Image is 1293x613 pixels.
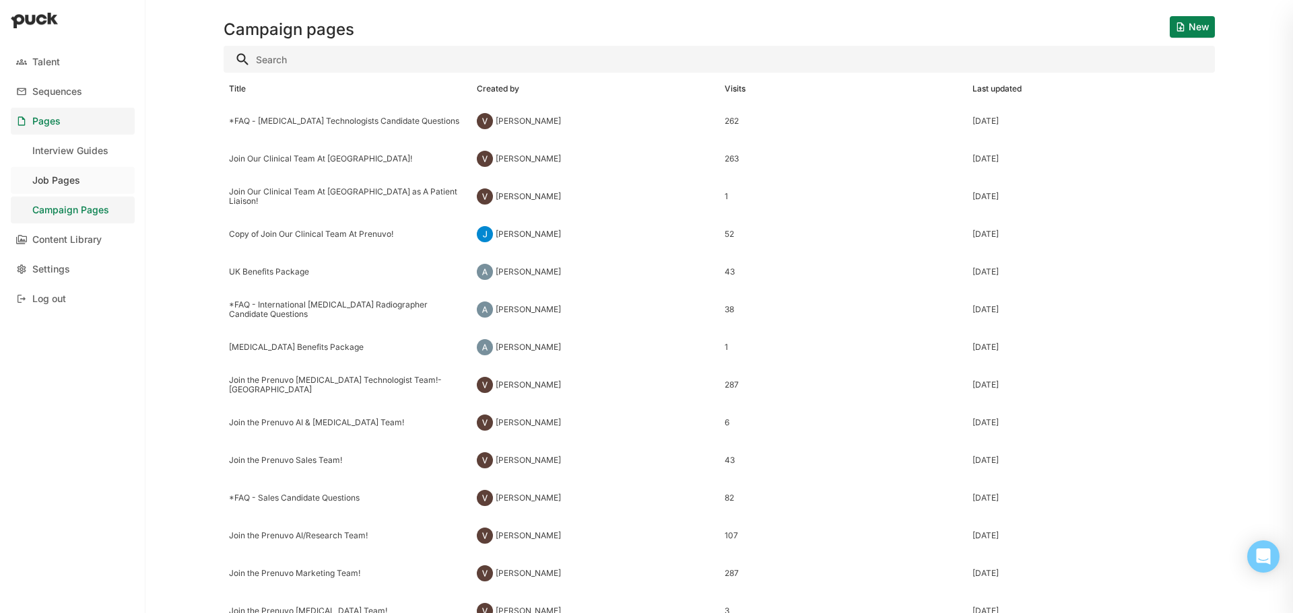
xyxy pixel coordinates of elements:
[496,342,561,352] div: [PERSON_NAME]
[11,78,135,105] a: Sequences
[725,116,962,126] div: 262
[972,154,999,164] div: [DATE]
[11,256,135,283] a: Settings
[11,137,135,164] a: Interview Guides
[11,48,135,75] a: Talent
[1247,540,1280,573] div: Open Intercom Messenger
[229,267,466,277] div: UK Benefits Package
[32,175,80,186] div: Job Pages
[725,456,962,465] div: 43
[229,375,466,395] div: Join the Prenuvo [MEDICAL_DATA] Technologist Team!- [GEOGRAPHIC_DATA]
[972,531,999,540] div: [DATE]
[229,531,466,540] div: Join the Prenuvo AI/Research Team!
[725,84,745,94] div: Visits
[11,167,135,194] a: Job Pages
[229,154,466,164] div: Join Our Clinical Team At [GEOGRAPHIC_DATA]!
[32,86,82,98] div: Sequences
[496,116,561,126] div: [PERSON_NAME]
[496,418,561,427] div: [PERSON_NAME]
[11,226,135,253] a: Content Library
[32,145,108,157] div: Interview Guides
[32,57,60,68] div: Talent
[11,196,135,223] a: Campaign Pages
[229,84,246,94] div: Title
[224,46,1215,73] input: Search
[725,380,962,390] div: 287
[224,22,354,38] h1: Campaign pages
[725,192,962,201] div: 1
[496,192,561,201] div: [PERSON_NAME]
[725,305,962,314] div: 38
[972,569,999,578] div: [DATE]
[972,192,999,201] div: [DATE]
[725,267,962,277] div: 43
[972,116,999,126] div: [DATE]
[725,154,962,164] div: 263
[725,531,962,540] div: 107
[972,380,999,390] div: [DATE]
[972,418,999,427] div: [DATE]
[32,234,102,246] div: Content Library
[972,267,999,277] div: [DATE]
[725,229,962,239] div: 52
[972,84,1022,94] div: Last updated
[496,493,561,503] div: [PERSON_NAME]
[496,380,561,390] div: [PERSON_NAME]
[229,569,466,578] div: Join the Prenuvo Marketing Team!
[32,116,61,127] div: Pages
[725,493,962,503] div: 82
[229,187,466,207] div: Join Our Clinical Team At [GEOGRAPHIC_DATA] as A Patient Liaison!
[496,531,561,540] div: [PERSON_NAME]
[725,342,962,352] div: 1
[32,264,70,275] div: Settings
[32,293,66,305] div: Log out
[972,456,999,465] div: [DATE]
[477,84,519,94] div: Created by
[229,342,466,352] div: [MEDICAL_DATA] Benefits Package
[972,305,999,314] div: [DATE]
[496,267,561,277] div: [PERSON_NAME]
[229,418,466,427] div: Join the Prenuvo AI & [MEDICAL_DATA] Team!
[1170,16,1215,38] button: New
[496,154,561,164] div: [PERSON_NAME]
[229,116,466,126] div: *FAQ - [MEDICAL_DATA] Technologists Candidate Questions
[972,493,999,503] div: [DATE]
[229,456,466,465] div: Join the Prenuvo Sales Team!
[725,569,962,578] div: 287
[972,229,999,239] div: [DATE]
[229,300,466,320] div: *FAQ - International [MEDICAL_DATA] Radiographer Candidate Questions
[725,418,962,427] div: 6
[496,569,561,578] div: [PERSON_NAME]
[972,342,999,352] div: [DATE]
[32,205,109,216] div: Campaign Pages
[496,456,561,465] div: [PERSON_NAME]
[496,305,561,314] div: [PERSON_NAME]
[11,108,135,135] a: Pages
[229,229,466,239] div: Copy of Join Our Clinical Team At Prenuvo!
[496,229,561,239] div: [PERSON_NAME]
[229,493,466,503] div: *FAQ - Sales Candidate Questions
